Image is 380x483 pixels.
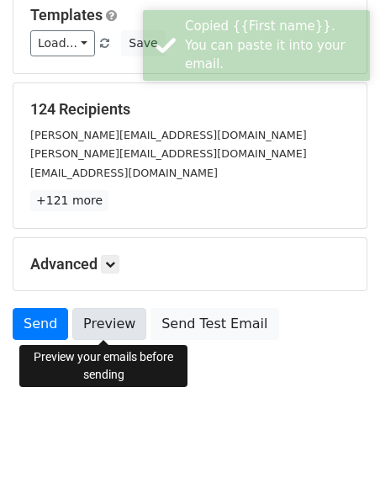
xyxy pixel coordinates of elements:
div: Copied {{First name}}. You can paste it into your email. [185,17,363,74]
a: Send [13,308,68,340]
small: [PERSON_NAME][EMAIL_ADDRESS][DOMAIN_NAME] [30,129,307,141]
a: Load... [30,30,95,56]
a: Preview [72,308,146,340]
button: Save [121,30,165,56]
iframe: Chat Widget [296,402,380,483]
a: Send Test Email [150,308,278,340]
h5: 124 Recipients [30,100,350,119]
small: [PERSON_NAME][EMAIL_ADDRESS][DOMAIN_NAME] [30,147,307,160]
small: [EMAIL_ADDRESS][DOMAIN_NAME] [30,167,218,179]
a: +121 more [30,190,108,211]
h5: Advanced [30,255,350,273]
a: Templates [30,6,103,24]
div: Preview your emails before sending [19,345,187,387]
